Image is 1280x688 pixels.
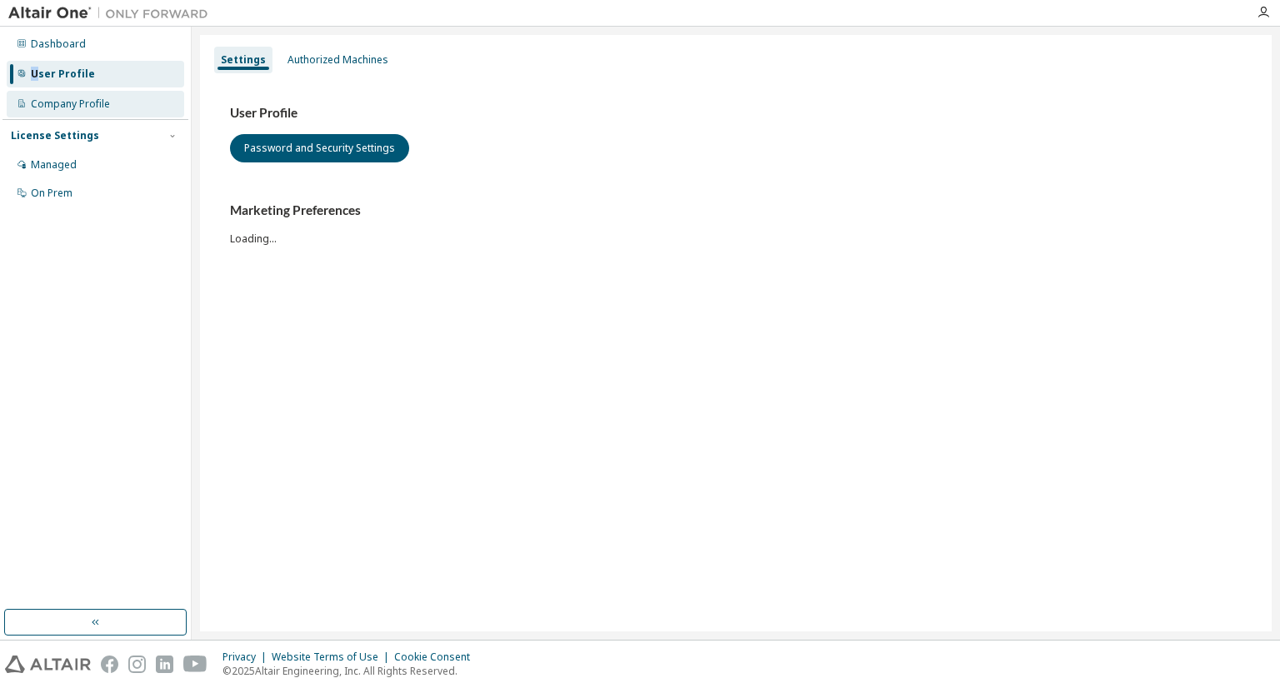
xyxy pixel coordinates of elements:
[5,656,91,673] img: altair_logo.svg
[230,134,409,162] button: Password and Security Settings
[31,158,77,172] div: Managed
[230,202,1242,219] h3: Marketing Preferences
[31,97,110,111] div: Company Profile
[31,187,72,200] div: On Prem
[8,5,217,22] img: Altair One
[101,656,118,673] img: facebook.svg
[394,651,480,664] div: Cookie Consent
[230,202,1242,245] div: Loading...
[230,105,1242,122] h3: User Profile
[128,656,146,673] img: instagram.svg
[221,53,266,67] div: Settings
[11,129,99,142] div: License Settings
[156,656,173,673] img: linkedin.svg
[183,656,207,673] img: youtube.svg
[222,651,272,664] div: Privacy
[222,664,480,678] p: © 2025 Altair Engineering, Inc. All Rights Reserved.
[31,37,86,51] div: Dashboard
[287,53,388,67] div: Authorized Machines
[272,651,394,664] div: Website Terms of Use
[31,67,95,81] div: User Profile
